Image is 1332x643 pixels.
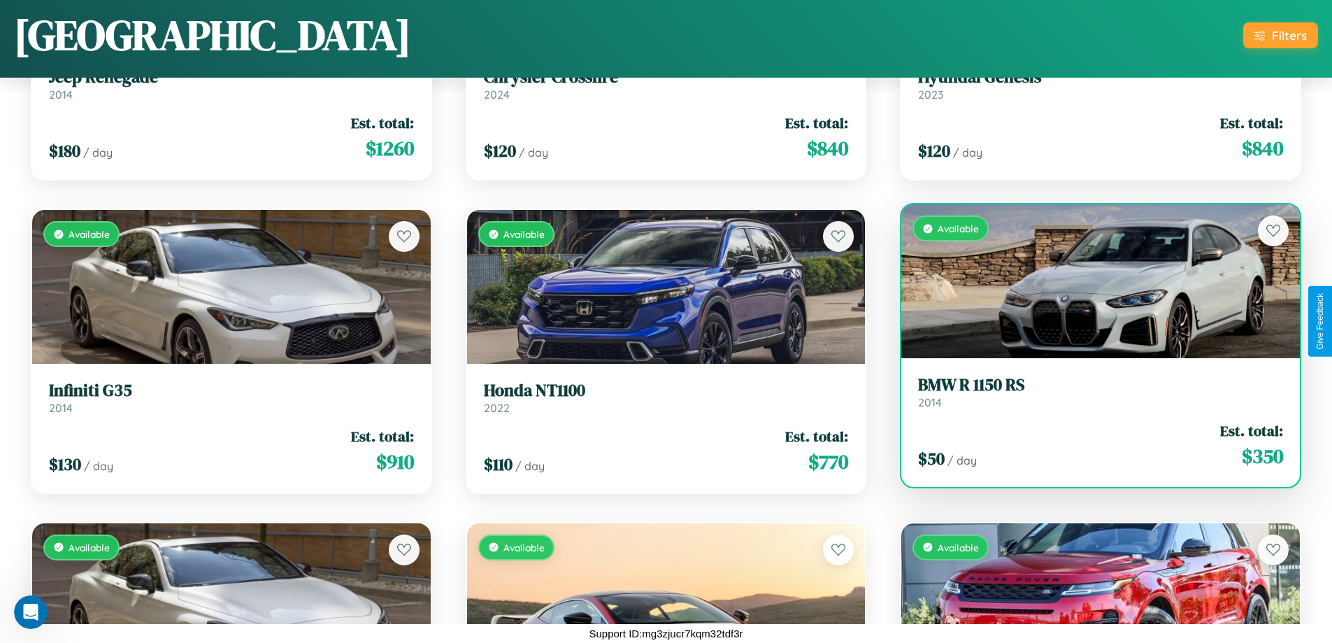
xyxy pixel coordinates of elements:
[1315,293,1325,350] div: Give Feedback
[49,401,73,415] span: 2014
[14,6,411,64] h1: [GEOGRAPHIC_DATA]
[49,453,81,476] span: $ 130
[1243,22,1318,48] button: Filters
[918,375,1283,409] a: BMW R 1150 RS2014
[953,146,982,160] span: / day
[503,542,545,553] span: Available
[484,87,510,101] span: 2024
[484,67,849,101] a: Chrysler Crossfire2024
[1242,134,1283,162] span: $ 840
[938,542,979,553] span: Available
[918,395,942,409] span: 2014
[947,453,977,467] span: / day
[84,459,113,473] span: / day
[376,448,414,476] span: $ 910
[351,426,414,446] span: Est. total:
[785,113,848,133] span: Est. total:
[484,381,849,415] a: Honda NT11002022
[785,426,848,446] span: Est. total:
[1242,442,1283,470] span: $ 350
[484,139,516,162] span: $ 120
[49,381,414,415] a: Infiniti G352014
[515,459,545,473] span: / day
[49,381,414,401] h3: Infiniti G35
[484,453,513,476] span: $ 110
[49,87,73,101] span: 2014
[83,146,113,160] span: / day
[589,624,743,643] p: Support ID: mg3zjucr7kqm32tdf3r
[938,222,979,234] span: Available
[484,67,849,87] h3: Chrysler Crossfire
[807,134,848,162] span: $ 840
[1272,28,1307,43] div: Filters
[918,87,943,101] span: 2023
[503,228,545,240] span: Available
[1220,113,1283,133] span: Est. total:
[14,595,48,629] iframe: Intercom live chat
[918,67,1283,87] h3: Hyundai Genesis
[69,228,110,240] span: Available
[49,67,414,87] h3: Jeep Renegade
[918,447,945,470] span: $ 50
[918,67,1283,101] a: Hyundai Genesis2023
[49,67,414,101] a: Jeep Renegade2014
[1220,421,1283,441] span: Est. total:
[49,139,80,162] span: $ 180
[484,381,849,401] h3: Honda NT1100
[484,401,510,415] span: 2022
[366,134,414,162] span: $ 1260
[351,113,414,133] span: Est. total:
[918,375,1283,395] h3: BMW R 1150 RS
[808,448,848,476] span: $ 770
[519,146,548,160] span: / day
[69,542,110,553] span: Available
[918,139,950,162] span: $ 120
